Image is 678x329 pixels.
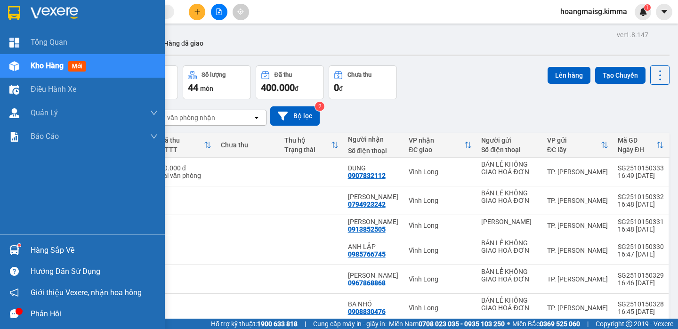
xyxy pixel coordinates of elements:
div: LÊ HOÀNG [481,218,538,225]
button: caret-down [656,4,672,20]
span: | [305,319,306,329]
div: Số lượng [202,72,226,78]
span: 400.000 [261,82,295,93]
span: question-circle [10,267,19,276]
div: 20.000 đ [160,164,211,172]
div: BÁN LẺ KHÔNG GIAO HOÁ ĐƠN [481,268,538,283]
span: down [150,109,158,117]
img: warehouse-icon [9,245,19,255]
span: copyright [626,321,632,327]
div: Đã thu [160,136,204,144]
div: TP. [PERSON_NAME] [547,168,608,176]
img: dashboard-icon [9,38,19,48]
span: Gửi: [8,9,23,19]
span: aim [237,8,244,15]
div: ĐC lấy [547,146,601,153]
div: Vĩnh Long [409,275,472,283]
div: ANH ĐIỀN [348,193,400,201]
div: TP. [PERSON_NAME] [547,275,608,283]
div: Vĩnh Long [409,168,472,176]
div: 0000000000 [90,42,156,55]
span: Giới thiệu Vexere, nhận hoa hồng [31,287,142,298]
img: icon-new-feature [639,8,647,16]
span: | [587,319,589,329]
span: Kho hàng [31,61,64,70]
div: BÁN LẺ KHÔNG GIAO HOÁ ĐƠN [481,160,538,176]
div: Vĩnh Long [409,197,472,204]
button: Lên hàng [548,67,590,84]
th: Toggle SortBy [155,133,216,158]
div: DUNG [348,164,400,172]
div: Chưa thu [347,72,371,78]
sup: 2 [315,102,324,111]
div: 16:46 [DATE] [618,279,664,287]
th: Toggle SortBy [542,133,613,158]
div: SG2510150332 [618,193,664,201]
div: TP. [PERSON_NAME] [8,8,83,31]
span: món [200,85,213,92]
div: Số điện thoại [481,146,538,153]
sup: 1 [644,4,651,11]
button: Hàng đã giao [156,32,211,55]
button: Tạo Chuyến [595,67,646,84]
span: Miền Nam [389,319,505,329]
span: mới [68,61,86,72]
button: Đã thu400.000đ [256,65,324,99]
div: DƯƠNG LONG [348,218,400,225]
span: Hỗ trợ kỹ thuật: [211,319,298,329]
span: Chưa thu [89,61,123,71]
div: Phản hồi [31,307,158,321]
span: đ [339,85,343,92]
div: HUYỀN TRẠM [90,31,156,42]
div: ĐC giao [409,146,464,153]
span: ⚪️ [507,322,510,326]
span: caret-down [660,8,669,16]
span: đ [295,85,299,92]
span: 44 [188,82,198,93]
div: VP gửi [547,136,601,144]
div: 0967868868 [348,279,386,287]
div: Vĩnh Long [409,304,472,312]
span: file-add [216,8,222,15]
strong: 0708 023 035 - 0935 103 250 [419,320,505,328]
div: TP. [PERSON_NAME] [547,247,608,254]
span: Quản Lý [31,107,58,119]
button: Số lượng44món [183,65,251,99]
div: SG2510150330 [618,243,664,250]
span: hoangmaisg.kimma [553,6,635,17]
div: Thu hộ [284,136,331,144]
div: Hướng dẫn sử dụng [31,265,158,279]
div: 16:45 [DATE] [618,308,664,315]
img: solution-icon [9,132,19,142]
span: Điều hành xe [31,83,76,95]
div: BÁN LẺ KHÔNG GIAO HOÁ ĐƠN [481,239,538,254]
th: Toggle SortBy [613,133,669,158]
div: ANH QUANG [348,272,400,279]
div: Ngày ĐH [618,146,656,153]
div: SG2510150328 [618,300,664,308]
div: 0794923242 [348,201,386,208]
div: 16:49 [DATE] [618,172,664,179]
svg: open [253,114,260,121]
div: 16:48 [DATE] [618,225,664,233]
button: Chưa thu0đ [329,65,397,99]
div: SG2510150329 [618,272,664,279]
span: Miền Bắc [512,319,580,329]
div: HTTT [160,146,204,153]
div: ANH LẬP [348,243,400,250]
div: BÁN LẺ KHÔNG GIAO HOÁ ĐƠN [481,297,538,312]
img: warehouse-icon [9,61,19,71]
div: Vĩnh Long [90,8,156,31]
div: TP. [PERSON_NAME] [547,304,608,312]
div: Tại văn phòng [160,172,211,179]
th: Toggle SortBy [280,133,343,158]
div: VP nhận [409,136,464,144]
div: Vĩnh Long [409,247,472,254]
div: 0907832112 [348,172,386,179]
div: 16:47 [DATE] [618,250,664,258]
div: BA NHỎ [348,300,400,308]
span: message [10,309,19,318]
img: warehouse-icon [9,108,19,118]
button: Bộ lọc [270,106,320,126]
div: Người nhận [348,136,400,143]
